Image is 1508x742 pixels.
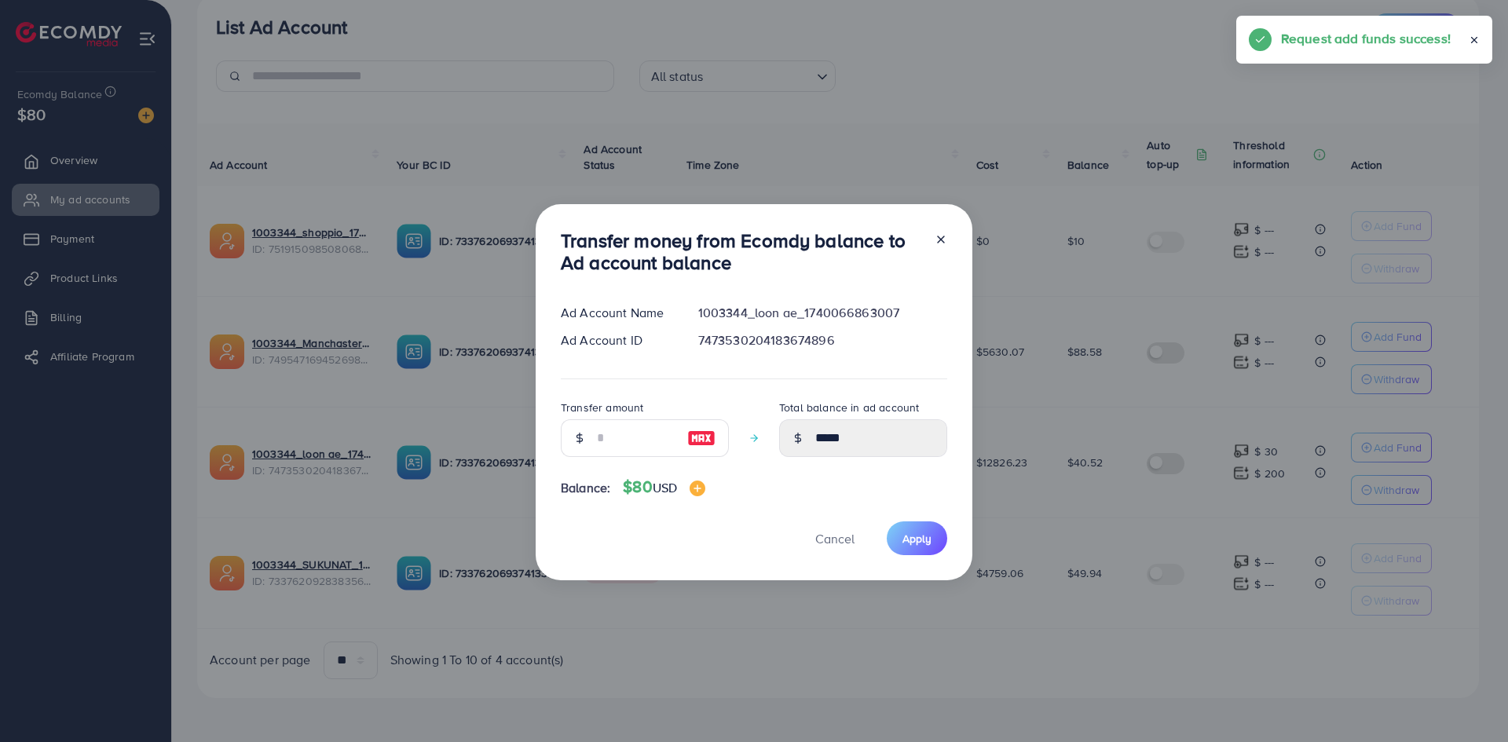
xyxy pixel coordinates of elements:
[561,400,643,415] label: Transfer amount
[653,479,677,496] span: USD
[623,477,705,497] h4: $80
[686,331,960,349] div: 7473530204183674896
[1441,671,1496,730] iframe: Chat
[887,521,947,555] button: Apply
[561,229,922,275] h3: Transfer money from Ecomdy balance to Ad account balance
[687,429,716,448] img: image
[561,479,610,497] span: Balance:
[548,304,686,322] div: Ad Account Name
[690,481,705,496] img: image
[686,304,960,322] div: 1003344_loon ae_1740066863007
[1281,28,1451,49] h5: Request add funds success!
[548,331,686,349] div: Ad Account ID
[815,530,855,547] span: Cancel
[779,400,919,415] label: Total balance in ad account
[796,521,874,555] button: Cancel
[902,531,932,546] span: Apply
